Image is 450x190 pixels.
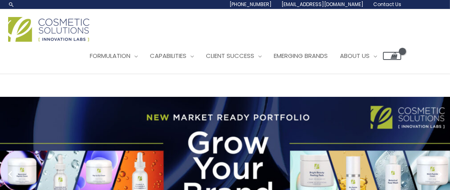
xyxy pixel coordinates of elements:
img: Cosmetic Solutions Logo [8,17,89,42]
span: Capabilities [150,51,186,60]
a: Capabilities [144,44,200,68]
button: Next slide [434,168,446,180]
span: Contact Us [373,1,401,8]
span: About Us [340,51,370,60]
span: Client Success [206,51,254,60]
a: Formulation [84,44,144,68]
a: Emerging Brands [268,44,334,68]
a: About Us [334,44,383,68]
span: Emerging Brands [274,51,328,60]
span: [EMAIL_ADDRESS][DOMAIN_NAME] [281,1,363,8]
span: Formulation [90,51,130,60]
span: [PHONE_NUMBER] [229,1,272,8]
a: Search icon link [8,1,15,8]
a: View Shopping Cart, empty [383,52,401,60]
button: Previous slide [4,168,16,180]
a: Client Success [200,44,268,68]
nav: Site Navigation [78,44,401,68]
